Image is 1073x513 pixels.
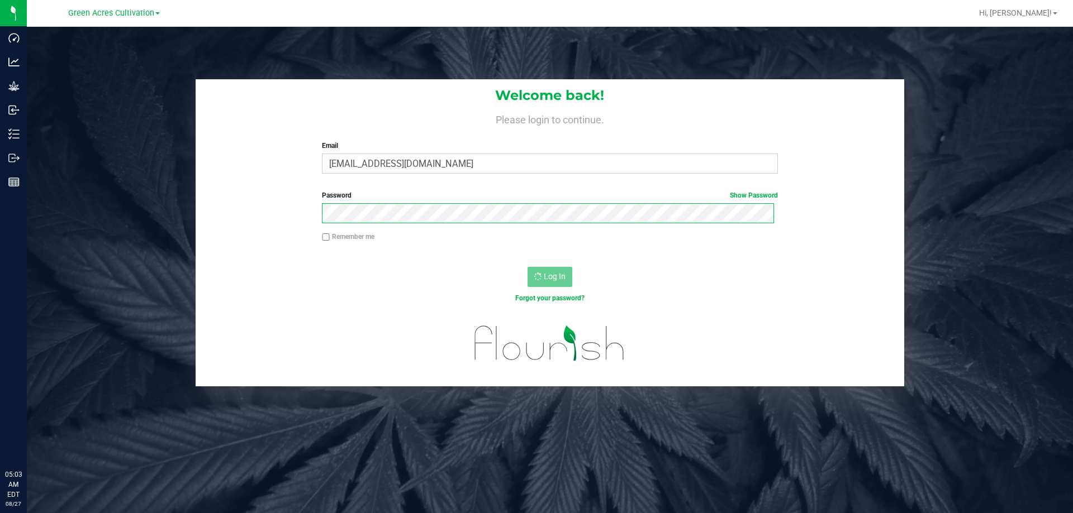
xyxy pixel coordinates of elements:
[8,80,20,92] inline-svg: Grow
[8,56,20,68] inline-svg: Analytics
[8,176,20,188] inline-svg: Reports
[322,232,374,242] label: Remember me
[979,8,1052,17] span: Hi, [PERSON_NAME]!
[196,112,904,125] h4: Please login to continue.
[730,191,778,199] a: Show Password
[5,500,22,508] p: 08/27
[515,294,585,302] a: Forgot your password?
[8,128,20,140] inline-svg: Inventory
[196,88,904,103] h1: Welcome back!
[8,104,20,116] inline-svg: Inbound
[322,141,777,151] label: Email
[528,267,572,287] button: Log In
[8,32,20,44] inline-svg: Dashboard
[322,191,352,199] span: Password
[5,469,22,500] p: 05:03 AM EDT
[461,315,638,372] img: flourish_logo.svg
[8,152,20,164] inline-svg: Outbound
[544,272,566,281] span: Log In
[322,233,330,241] input: Remember me
[68,8,154,18] span: Green Acres Cultivation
